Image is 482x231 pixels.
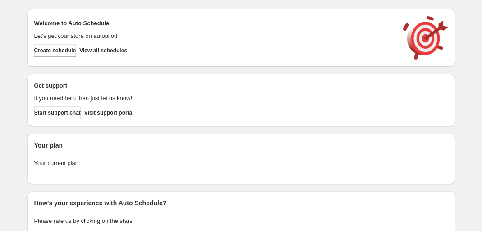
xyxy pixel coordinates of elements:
p: Your current plan: [34,159,448,168]
h2: Your plan [34,141,448,150]
h2: Get support [34,81,394,90]
button: Create schedule [34,44,76,57]
button: View all schedules [79,44,127,57]
span: View all schedules [79,47,127,54]
span: Create schedule [34,47,76,54]
span: Visit support portal [84,109,134,116]
p: Let's get your store on autopilot! [34,32,394,41]
h2: How's your experience with Auto Schedule? [34,199,448,208]
span: Start support chat [34,109,81,116]
h2: Welcome to Auto Schedule [34,19,394,28]
a: Visit support portal [84,106,134,119]
p: Please rate us by clicking on the stars [34,217,448,226]
a: Start support chat [34,106,81,119]
p: If you need help then just let us know! [34,94,394,103]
